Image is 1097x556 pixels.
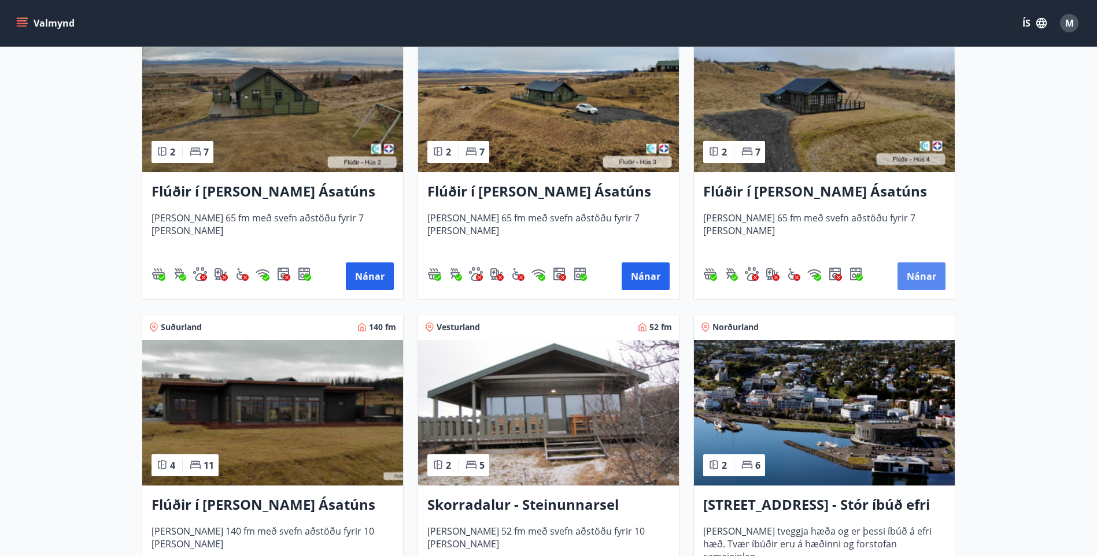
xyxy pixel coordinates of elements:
button: ÍS [1016,13,1053,34]
span: 52 fm [649,321,672,333]
div: Uppþvottavél [573,267,587,281]
button: Nánar [897,262,945,290]
img: nH7E6Gw2rvWFb8XaSdRp44dhkQaj4PJkOoRYItBQ.svg [766,267,780,281]
img: h89QDIuHlAdpqTriuIvuEWkTH976fOgBEOOeu1mi.svg [703,267,717,281]
img: Paella dish [694,27,955,172]
span: [PERSON_NAME] 65 fm með svefn aðstöðu fyrir 7 [PERSON_NAME] [427,212,670,250]
div: Heitur pottur [427,267,441,281]
span: 2 [722,459,727,472]
div: Gæludýr [193,267,207,281]
img: 8IYIKVZQyRlUC6HQIIUSdjpPGRncJsz2RzLgWvp4.svg [511,267,525,281]
span: 7 [479,146,485,158]
div: Aðgengi fyrir hjólastól [511,267,525,281]
img: pxcaIm5dSOV3FS4whs1soiYWTwFQvksT25a9J10C.svg [745,267,759,281]
div: Heitur pottur [152,267,165,281]
div: Gæludýr [469,267,483,281]
span: 7 [204,146,209,158]
span: [PERSON_NAME] 65 fm með svefn aðstöðu fyrir 7 [PERSON_NAME] [152,212,394,250]
span: Norðurland [712,321,759,333]
span: Vesturland [437,321,480,333]
div: Hleðslustöð fyrir rafbíla [490,267,504,281]
img: 7hj2GulIrg6h11dFIpsIzg8Ak2vZaScVwTihwv8g.svg [849,267,863,281]
button: menu [14,13,79,34]
div: Þráðlaust net [807,267,821,281]
img: Paella dish [418,27,679,172]
div: Þráðlaust net [256,267,269,281]
div: Uppþvottavél [297,267,311,281]
span: 7 [755,146,760,158]
div: Uppþvottavél [849,267,863,281]
div: Þráðlaust net [531,267,545,281]
span: 5 [479,459,485,472]
img: Paella dish [142,27,403,172]
img: ZXjrS3QKesehq6nQAPjaRuRTI364z8ohTALB4wBr.svg [172,267,186,281]
h3: Flúðir í [PERSON_NAME] Ásatúns hús 5 - [GEOGRAPHIC_DATA] 4 [152,495,394,516]
h3: Flúðir í [PERSON_NAME] Ásatúns hús 3 - í [GEOGRAPHIC_DATA] [427,181,670,202]
img: 7hj2GulIrg6h11dFIpsIzg8Ak2vZaScVwTihwv8g.svg [573,267,587,281]
img: h89QDIuHlAdpqTriuIvuEWkTH976fOgBEOOeu1mi.svg [427,267,441,281]
button: Nánar [622,262,670,290]
div: Gasgrill [448,267,462,281]
img: Dl16BY4EX9PAW649lg1C3oBuIaAsR6QVDQBO2cTm.svg [276,267,290,281]
img: nH7E6Gw2rvWFb8XaSdRp44dhkQaj4PJkOoRYItBQ.svg [490,267,504,281]
span: [PERSON_NAME] 65 fm með svefn aðstöðu fyrir 7 [PERSON_NAME] [703,212,945,250]
span: Suðurland [161,321,202,333]
h3: [STREET_ADDRESS] - Stór íbúð efri hæð íbúð 1 [703,495,945,516]
div: Gasgrill [724,267,738,281]
span: 6 [755,459,760,472]
div: Þvottavél [552,267,566,281]
img: Paella dish [142,340,403,485]
div: Hleðslustöð fyrir rafbíla [214,267,228,281]
span: 140 fm [369,321,396,333]
img: ZXjrS3QKesehq6nQAPjaRuRTI364z8ohTALB4wBr.svg [448,267,462,281]
span: 2 [446,146,451,158]
div: Aðgengi fyrir hjólastól [786,267,800,281]
img: Paella dish [418,340,679,485]
img: 8IYIKVZQyRlUC6HQIIUSdjpPGRncJsz2RzLgWvp4.svg [786,267,800,281]
img: ZXjrS3QKesehq6nQAPjaRuRTI364z8ohTALB4wBr.svg [724,267,738,281]
img: 8IYIKVZQyRlUC6HQIIUSdjpPGRncJsz2RzLgWvp4.svg [235,267,249,281]
div: Þvottavél [276,267,290,281]
img: HJRyFFsYp6qjeUYhR4dAD8CaCEsnIFYZ05miwXoh.svg [807,267,821,281]
img: pxcaIm5dSOV3FS4whs1soiYWTwFQvksT25a9J10C.svg [193,267,207,281]
span: M [1065,17,1074,29]
span: 2 [170,146,175,158]
div: Aðgengi fyrir hjólastól [235,267,249,281]
img: pxcaIm5dSOV3FS4whs1soiYWTwFQvksT25a9J10C.svg [469,267,483,281]
span: 11 [204,459,214,472]
h3: Flúðir í [PERSON_NAME] Ásatúns hús 4 - í Þverlág [703,181,945,202]
div: Gæludýr [745,267,759,281]
div: Þvottavél [828,267,842,281]
h3: Flúðir í [PERSON_NAME] Ásatúns hús 2 - í [GEOGRAPHIC_DATA] E [152,181,394,202]
div: Hleðslustöð fyrir rafbíla [766,267,780,281]
div: Gasgrill [172,267,186,281]
button: Nánar [346,262,394,290]
img: Paella dish [694,340,955,485]
button: M [1055,9,1083,37]
img: HJRyFFsYp6qjeUYhR4dAD8CaCEsnIFYZ05miwXoh.svg [531,267,545,281]
img: nH7E6Gw2rvWFb8XaSdRp44dhkQaj4PJkOoRYItBQ.svg [214,267,228,281]
span: 4 [170,459,175,472]
span: 2 [446,459,451,472]
h3: Skorradalur - Steinunnarsel [427,495,670,516]
img: h89QDIuHlAdpqTriuIvuEWkTH976fOgBEOOeu1mi.svg [152,267,165,281]
div: Heitur pottur [703,267,717,281]
span: 2 [722,146,727,158]
img: 7hj2GulIrg6h11dFIpsIzg8Ak2vZaScVwTihwv8g.svg [297,267,311,281]
img: Dl16BY4EX9PAW649lg1C3oBuIaAsR6QVDQBO2cTm.svg [552,267,566,281]
img: HJRyFFsYp6qjeUYhR4dAD8CaCEsnIFYZ05miwXoh.svg [256,267,269,281]
img: Dl16BY4EX9PAW649lg1C3oBuIaAsR6QVDQBO2cTm.svg [828,267,842,281]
